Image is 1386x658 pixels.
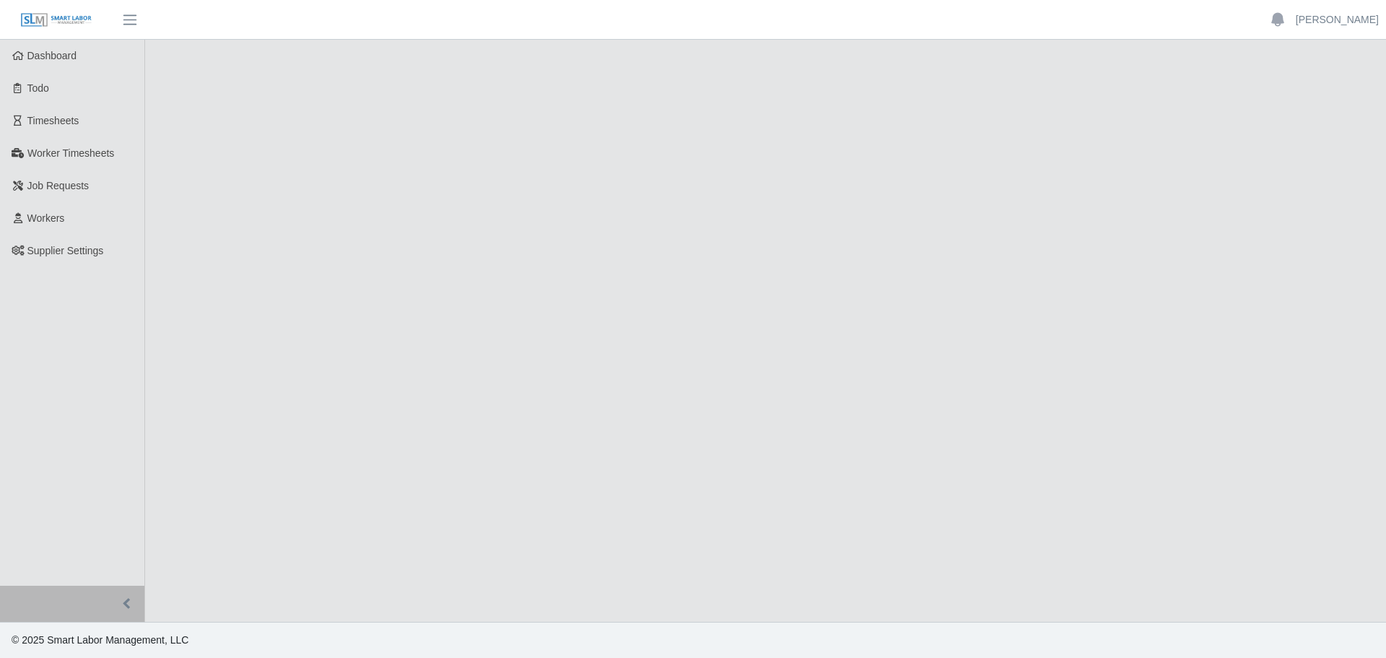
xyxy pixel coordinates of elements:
[27,115,79,126] span: Timesheets
[12,634,188,646] span: © 2025 Smart Labor Management, LLC
[20,12,92,28] img: SLM Logo
[27,82,49,94] span: Todo
[27,147,114,159] span: Worker Timesheets
[27,212,65,224] span: Workers
[27,245,104,256] span: Supplier Settings
[27,50,77,61] span: Dashboard
[27,180,90,191] span: Job Requests
[1296,12,1379,27] a: [PERSON_NAME]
